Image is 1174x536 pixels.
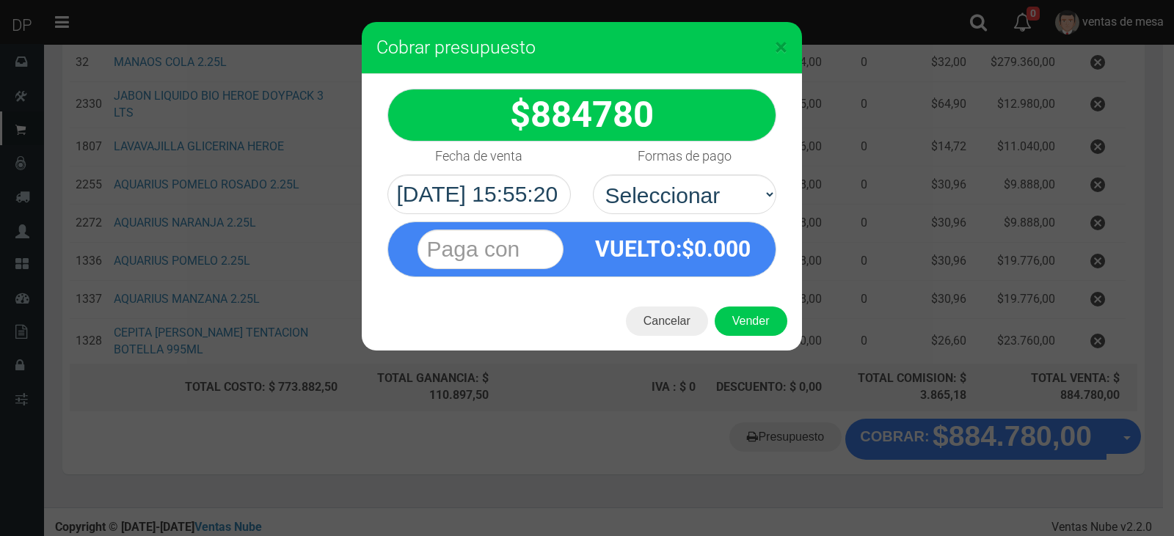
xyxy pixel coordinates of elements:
span: × [775,33,787,61]
button: Cancelar [626,306,708,336]
button: Vender [715,306,787,336]
strong: $ [510,94,654,136]
span: 0.000 [694,236,751,262]
h4: Formas de pago [638,149,732,164]
h3: Cobrar presupuesto [376,37,787,59]
span: VUELTO [595,236,676,262]
input: Paga con [418,230,564,269]
strong: :$ [595,236,751,262]
button: Close [775,35,787,59]
h4: Fecha de venta [435,149,522,164]
span: 884780 [531,94,654,136]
